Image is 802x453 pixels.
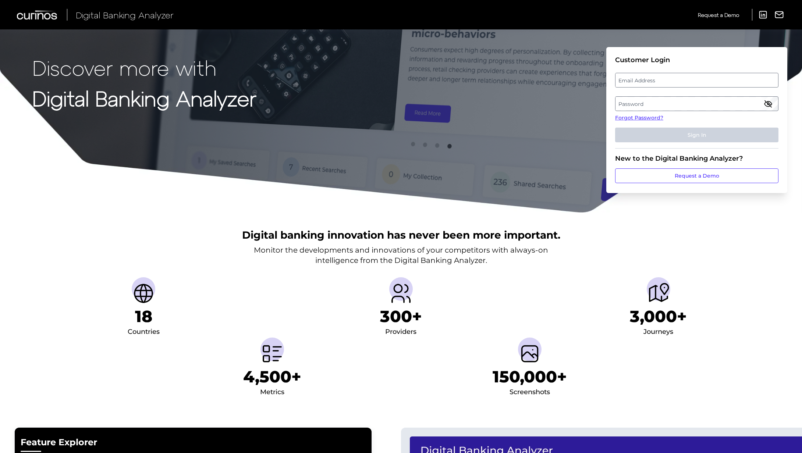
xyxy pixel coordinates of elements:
img: Countries [132,282,155,305]
img: Providers [389,282,413,305]
span: Digital Banking Analyzer [76,10,174,20]
div: Screenshots [510,386,550,398]
h1: 3,000+ [630,307,687,326]
h1: 300+ [380,307,422,326]
a: Request a Demo [615,168,778,183]
label: Password [615,97,778,110]
h2: Digital banking innovation has never been more important. [242,228,560,242]
h1: 4,500+ [243,367,301,386]
img: Journeys [647,282,670,305]
div: Metrics [260,386,284,398]
h1: 18 [135,307,152,326]
strong: Digital Banking Analyzer [32,86,256,110]
span: Request a Demo [698,12,739,18]
div: Countries [128,326,160,338]
button: Sign In [615,128,778,142]
div: Providers [385,326,416,338]
h2: Feature Explorer [21,436,366,449]
h1: 150,000+ [493,367,567,386]
img: Screenshots [518,342,542,365]
div: Customer Login [615,56,778,64]
p: Discover more with [32,56,256,79]
div: Journeys [643,326,673,338]
a: Request a Demo [698,9,739,21]
img: Curinos [17,10,58,19]
label: Email Address [615,74,778,87]
a: Forgot Password? [615,114,778,122]
p: Monitor the developments and innovations of your competitors with always-on intelligence from the... [254,245,548,265]
div: New to the Digital Banking Analyzer? [615,154,778,163]
img: Metrics [260,342,284,365]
